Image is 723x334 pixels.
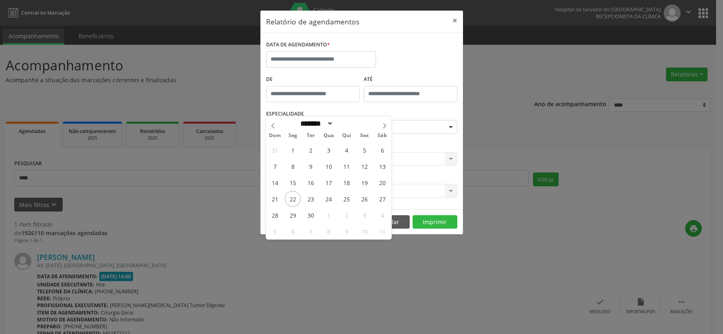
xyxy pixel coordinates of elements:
[356,223,372,239] span: Outubro 10, 2025
[321,142,336,158] span: Setembro 3, 2025
[285,175,301,190] span: Setembro 15, 2025
[321,158,336,174] span: Setembro 10, 2025
[339,191,354,207] span: Setembro 25, 2025
[413,215,457,229] button: Imprimir
[267,191,283,207] span: Setembro 21, 2025
[321,223,336,239] span: Outubro 8, 2025
[303,175,319,190] span: Setembro 16, 2025
[285,223,301,239] span: Outubro 6, 2025
[374,223,390,239] span: Outubro 11, 2025
[339,175,354,190] span: Setembro 18, 2025
[374,191,390,207] span: Setembro 27, 2025
[266,133,284,138] span: Dom
[303,158,319,174] span: Setembro 9, 2025
[266,39,330,51] label: DATA DE AGENDAMENTO
[339,158,354,174] span: Setembro 11, 2025
[321,207,336,223] span: Outubro 1, 2025
[321,175,336,190] span: Setembro 17, 2025
[303,223,319,239] span: Outubro 7, 2025
[338,133,356,138] span: Qui
[297,119,333,128] select: Month
[374,142,390,158] span: Setembro 6, 2025
[356,207,372,223] span: Outubro 3, 2025
[356,142,372,158] span: Setembro 5, 2025
[364,73,457,86] label: ATÉ
[285,158,301,174] span: Setembro 8, 2025
[356,158,372,174] span: Setembro 12, 2025
[339,142,354,158] span: Setembro 4, 2025
[374,207,390,223] span: Outubro 4, 2025
[266,108,304,120] label: ESPECIALIDADE
[320,133,338,138] span: Qua
[374,158,390,174] span: Setembro 13, 2025
[267,158,283,174] span: Setembro 7, 2025
[285,191,301,207] span: Setembro 22, 2025
[303,142,319,158] span: Setembro 2, 2025
[356,175,372,190] span: Setembro 19, 2025
[267,142,283,158] span: Agosto 31, 2025
[285,142,301,158] span: Setembro 1, 2025
[303,207,319,223] span: Setembro 30, 2025
[356,133,374,138] span: Sex
[302,133,320,138] span: Ter
[447,11,463,31] button: Close
[266,16,359,27] h5: Relatório de agendamentos
[356,191,372,207] span: Setembro 26, 2025
[321,191,336,207] span: Setembro 24, 2025
[267,175,283,190] span: Setembro 14, 2025
[374,175,390,190] span: Setembro 20, 2025
[284,133,302,138] span: Seg
[339,223,354,239] span: Outubro 9, 2025
[303,191,319,207] span: Setembro 23, 2025
[285,207,301,223] span: Setembro 29, 2025
[267,207,283,223] span: Setembro 28, 2025
[267,223,283,239] span: Outubro 5, 2025
[339,207,354,223] span: Outubro 2, 2025
[374,133,391,138] span: Sáb
[266,73,360,86] label: De
[333,119,360,128] input: Year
